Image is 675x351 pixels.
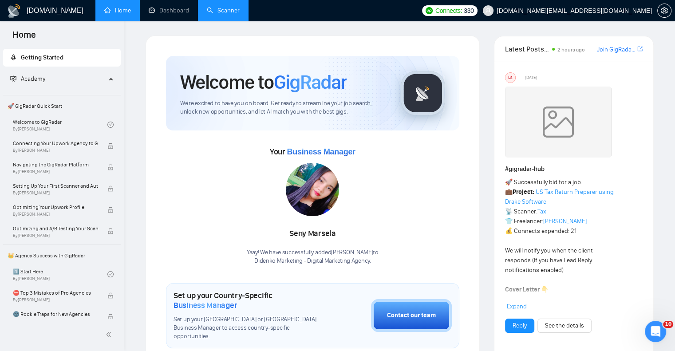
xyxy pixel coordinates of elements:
iframe: Intercom live chat [645,321,666,342]
a: export [637,45,643,53]
span: rocket [10,54,16,60]
span: By [PERSON_NAME] [13,190,98,196]
img: logo [7,4,21,18]
span: ⛔ Top 3 Mistakes of Pro Agencies [13,288,98,297]
span: Your [270,147,355,157]
span: check-circle [107,271,114,277]
button: Contact our team [371,299,452,332]
span: lock [107,185,114,192]
span: Connects: [435,6,462,16]
button: See the details [537,319,592,333]
span: export [637,45,643,52]
span: 🚀 GigRadar Quick Start [4,97,120,115]
button: Reply [505,319,534,333]
span: 2 hours ago [557,47,585,53]
span: Optimizing Your Upwork Profile [13,203,98,212]
a: 1️⃣ Start HereBy[PERSON_NAME] [13,264,107,284]
a: setting [657,7,671,14]
h1: Set up your Country-Specific [174,291,327,310]
div: US [505,73,515,83]
span: We're excited to have you on board. Get ready to streamline your job search, unlock new opportuni... [180,99,387,116]
div: Contact our team [387,311,436,320]
a: Welcome to GigRadarBy[PERSON_NAME] [13,115,107,134]
img: weqQh+iSagEgQAAAABJRU5ErkJggg== [505,87,612,158]
h1: Welcome to [180,70,347,94]
a: homeHome [104,7,131,14]
span: lock [107,143,114,149]
span: 👑 Agency Success with GigRadar [4,247,120,264]
a: dashboardDashboard [149,7,189,14]
strong: Cover Letter 👇 [505,286,549,293]
button: setting [657,4,671,18]
a: See the details [545,321,584,331]
a: [PERSON_NAME] [543,217,587,225]
span: Latest Posts from the GigRadar Community [505,43,549,55]
span: By [PERSON_NAME] [13,233,98,238]
span: Getting Started [21,54,63,61]
h1: # gigradar-hub [505,164,643,174]
p: Didenko Marketing - Digital Marketing Agency . [247,257,379,265]
span: 🌚 Rookie Traps for New Agencies [13,310,98,319]
a: searchScanner [207,7,240,14]
a: Reply [513,321,527,331]
span: Home [5,28,43,47]
img: 1698919173900-IMG-20231024-WA0027.jpg [286,163,339,216]
span: Business Manager [174,300,237,310]
span: Academy [10,75,45,83]
img: upwork-logo.png [426,7,433,14]
span: Connecting Your Upwork Agency to GigRadar [13,139,98,148]
span: 10 [663,321,673,328]
span: [DATE] [525,74,537,82]
a: Tax [537,208,546,215]
span: Set up your [GEOGRAPHIC_DATA] or [GEOGRAPHIC_DATA] Business Manager to access country-specific op... [174,316,327,341]
span: 330 [464,6,474,16]
span: By [PERSON_NAME] [13,169,98,174]
span: By [PERSON_NAME] [13,297,98,303]
span: fund-projection-screen [10,75,16,82]
span: GigRadar [274,70,347,94]
span: lock [107,164,114,170]
span: Expand [507,303,527,310]
a: US Tax Return Preparer using Drake Software [505,188,614,205]
span: Navigating the GigRadar Platform [13,160,98,169]
span: check-circle [107,122,114,128]
span: Setting Up Your First Scanner and Auto-Bidder [13,181,98,190]
img: gigradar-logo.png [401,71,445,115]
span: Business Manager [287,147,355,156]
span: setting [658,7,671,14]
strong: Project: [513,188,534,196]
div: Seny Marsela [247,226,379,241]
span: lock [107,314,114,320]
span: lock [107,228,114,234]
span: lock [107,207,114,213]
span: By [PERSON_NAME] [13,212,98,217]
span: lock [107,292,114,299]
span: double-left [106,330,114,339]
span: Optimizing and A/B Testing Your Scanner for Better Results [13,224,98,233]
span: Academy [21,75,45,83]
div: Yaay! We have successfully added [PERSON_NAME] to [247,248,379,265]
span: By [PERSON_NAME] [13,148,98,153]
span: user [485,8,491,14]
a: Join GigRadar Slack Community [597,45,636,55]
li: Getting Started [3,49,121,67]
